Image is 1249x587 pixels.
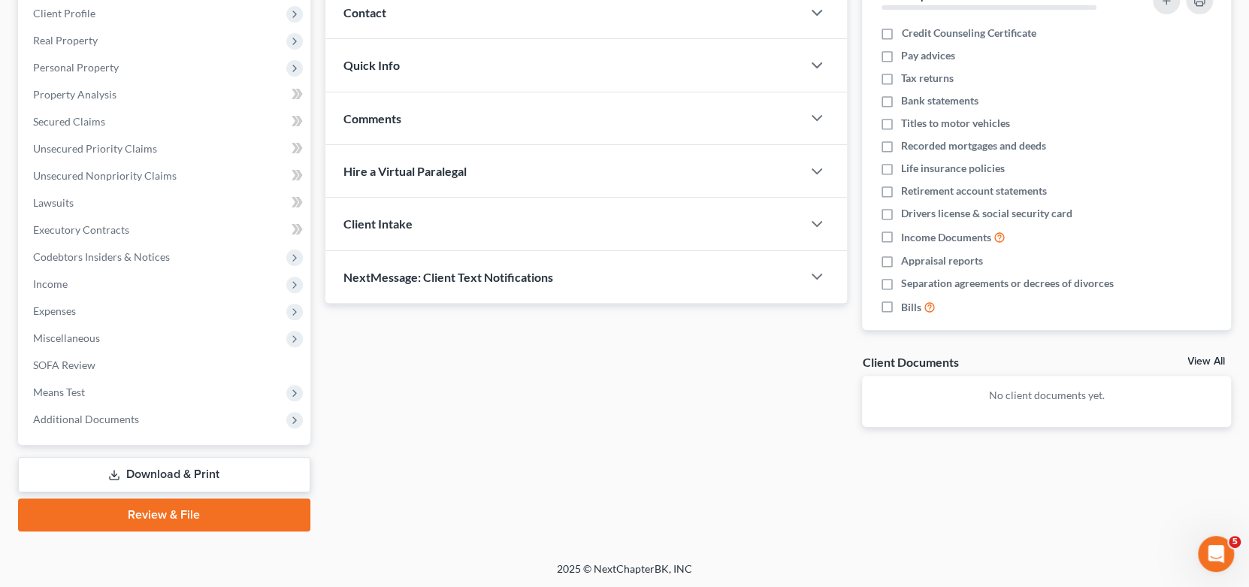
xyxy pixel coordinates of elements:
[33,169,177,182] span: Unsecured Nonpriority Claims
[862,354,958,370] div: Client Documents
[18,457,310,492] a: Download & Print
[18,498,310,531] a: Review & File
[1198,536,1234,572] iframe: Intercom live chat
[33,386,85,398] span: Means Test
[343,270,553,284] span: NextMessage: Client Text Notifications
[33,34,98,47] span: Real Property
[901,93,978,108] span: Bank statements
[343,58,400,72] span: Quick Info
[33,413,139,425] span: Additional Documents
[21,352,310,379] a: SOFA Review
[21,189,310,216] a: Lawsuits
[874,388,1219,403] p: No client documents yet.
[901,48,955,63] span: Pay advices
[901,138,1046,153] span: Recorded mortgages and deeds
[21,216,310,244] a: Executory Contracts
[21,108,310,135] a: Secured Claims
[901,230,991,245] span: Income Documents
[901,276,1114,291] span: Separation agreements or decrees of divorces
[901,161,1005,176] span: Life insurance policies
[33,331,100,344] span: Miscellaneous
[21,81,310,108] a: Property Analysis
[901,71,954,86] span: Tax returns
[21,135,310,162] a: Unsecured Priority Claims
[343,164,467,178] span: Hire a Virtual Paralegal
[1229,536,1241,548] span: 5
[33,250,170,263] span: Codebtors Insiders & Notices
[21,162,310,189] a: Unsecured Nonpriority Claims
[33,7,95,20] span: Client Profile
[901,183,1047,198] span: Retirement account statements
[33,115,105,128] span: Secured Claims
[33,304,76,317] span: Expenses
[343,111,401,126] span: Comments
[901,300,921,315] span: Bills
[33,196,74,209] span: Lawsuits
[33,142,157,155] span: Unsecured Priority Claims
[33,223,129,236] span: Executory Contracts
[901,26,1036,41] span: Credit Counseling Certificate
[33,88,116,101] span: Property Analysis
[343,216,413,231] span: Client Intake
[901,206,1072,221] span: Drivers license & social security card
[1187,356,1225,367] a: View All
[901,116,1010,131] span: Titles to motor vehicles
[33,277,68,290] span: Income
[343,5,386,20] span: Contact
[33,359,95,371] span: SOFA Review
[33,61,119,74] span: Personal Property
[901,253,983,268] span: Appraisal reports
